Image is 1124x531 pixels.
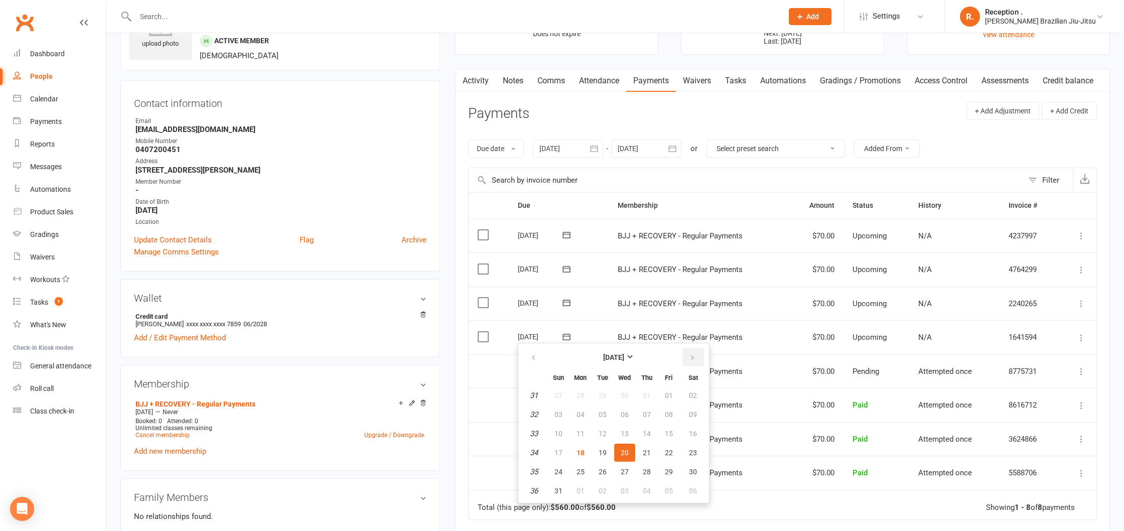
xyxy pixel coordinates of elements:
div: Payments [30,117,62,125]
a: Calendar [13,88,106,110]
td: $70.00 [789,456,843,490]
button: 31 [548,482,569,500]
div: [DATE] [518,261,564,277]
button: 28 [636,463,657,481]
button: 26 [592,463,613,481]
input: Search... [132,10,776,24]
span: 27 [621,468,629,476]
strong: $560.00 [587,503,616,512]
a: Clubworx [12,10,37,35]
div: Email [135,116,427,126]
a: BJJ + RECOVERY - Regular Payments [135,400,255,408]
button: 23 [680,444,706,462]
small: Friday [665,374,672,381]
div: Reports [30,140,55,148]
button: 22 [658,444,679,462]
strong: [DATE] [135,206,427,215]
a: Archive [401,234,427,246]
div: Reception . [985,8,1096,17]
div: Class check-in [30,407,74,415]
span: 1 [55,297,63,306]
span: N/A [918,333,932,342]
a: Credit balance [1036,69,1100,92]
th: Invoice # [1000,193,1058,218]
button: + Add Credit [1042,102,1097,120]
td: 2240265 [1000,287,1058,321]
a: Add / Edit Payment Method [134,332,226,344]
button: 05 [658,482,679,500]
th: Membership [609,193,789,218]
a: view attendance [983,31,1034,39]
a: Payments [626,69,676,92]
button: 06 [680,482,706,500]
div: Product Sales [30,208,73,216]
button: 19 [592,444,613,462]
span: BJJ + RECOVERY - Regular Payments [618,333,743,342]
span: 23 [689,449,697,457]
em: 33 [530,429,538,438]
span: Active member [214,37,269,45]
span: Upcoming [853,231,887,240]
a: What's New [13,314,106,336]
li: [PERSON_NAME] [134,311,427,329]
th: Due [509,193,609,218]
div: Open Intercom Messenger [10,497,34,521]
div: [DATE] [518,329,564,344]
div: [DATE] [518,227,564,243]
button: Added From [854,140,920,158]
span: Upcoming [853,265,887,274]
em: 31 [530,391,538,400]
div: Workouts [30,276,60,284]
a: Cancel membership [135,432,190,439]
a: Activity [456,69,496,92]
a: Waivers [676,69,718,92]
em: 32 [530,410,538,419]
div: Messages [30,163,62,171]
button: Due date [468,140,524,158]
small: Thursday [641,374,652,381]
a: Upgrade / Downgrade [364,432,424,439]
span: 20 [621,449,629,457]
span: Unlimited classes remaining [135,425,212,432]
button: 30 [680,463,706,481]
h3: Family Members [134,492,427,503]
a: General attendance kiosk mode [13,355,106,377]
span: N/A [918,265,932,274]
span: 28 [643,468,651,476]
strong: [DATE] [603,353,624,361]
span: BJJ + RECOVERY - Regular Payments [618,265,743,274]
span: 26 [599,468,607,476]
a: Reports [13,133,106,156]
a: Gradings [13,223,106,246]
span: 19 [599,449,607,457]
strong: - [135,186,427,195]
span: Upcoming [853,333,887,342]
button: 29 [658,463,679,481]
span: Attended: 0 [167,418,198,425]
small: Saturday [688,374,698,381]
td: $70.00 [789,219,843,253]
div: Showing of payments [986,503,1075,512]
em: 36 [530,486,538,495]
th: History [909,193,1000,218]
div: Location [135,217,427,227]
div: People [30,72,53,80]
td: 8616712 [1000,388,1058,422]
a: Add new membership [134,447,206,456]
span: 21 [643,449,651,457]
div: Roll call [30,384,54,392]
a: Payments [13,110,106,133]
div: General attendance [30,362,91,370]
a: Automations [13,178,106,201]
strong: 8 [1038,503,1042,512]
span: 02 [599,487,607,495]
a: Workouts [13,269,106,291]
button: 25 [570,463,591,481]
span: Attempted once [918,435,972,444]
span: Booked: 0 [135,418,162,425]
span: Paid [853,401,868,410]
div: Mobile Number [135,137,427,146]
a: Access Control [908,69,974,92]
span: BJJ + RECOVERY - Regular Payments [618,299,743,308]
a: Attendance [572,69,626,92]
